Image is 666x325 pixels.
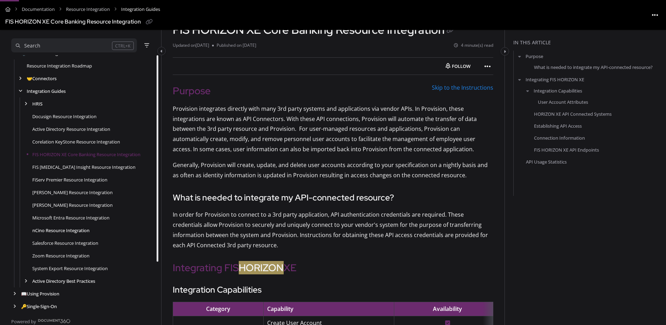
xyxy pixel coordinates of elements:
a: Resource Integration Roadmap [27,62,92,69]
span: ⚙️ [21,50,27,56]
span: 🔑 [21,303,27,310]
span: 📖 [21,291,27,297]
div: Search [24,42,40,50]
p: Generally, Provision will create, update, and delete user accounts according to your specificatio... [173,160,493,180]
li: Updated on [DATE] [173,42,212,49]
button: Article more options [482,60,493,72]
div: arrow [22,278,29,285]
a: Corelation KeyStone Resource Integration [32,138,120,145]
a: Documentation [22,4,55,14]
button: arrow [525,87,531,95]
button: Copy link of FIS HORIZON XE Core Banking Resource Integration [444,25,456,37]
a: FIS HORIZON XE Core Banking Resource Integration [32,151,140,158]
a: Active Directory Resource Integration [32,126,110,133]
a: Salesforce Resource Integration [32,240,98,247]
a: FIS HORIZON XE API Endpoints [534,146,599,153]
a: Using Provision [21,290,59,297]
button: Copy link of [144,17,155,28]
div: In this article [513,39,663,46]
button: Follow [440,60,476,72]
mark: HORIZON [239,261,284,274]
a: Skip to the Instructions [432,84,493,91]
button: arrow [516,52,523,60]
a: Docusign Resource Integration [32,113,97,120]
span: Capability [267,305,294,313]
a: Resource Integration [66,4,110,14]
span: Powered by [11,318,36,325]
button: Filter [143,41,151,50]
div: arrow [17,88,24,95]
a: Single-Sign-On [21,303,57,310]
a: Connection Information [534,134,585,141]
p: Provision integrates directly with many 3rd party systems and applications via vendor APIs. In Pr... [173,104,493,154]
li: 4 minute(s) read [454,42,493,49]
a: Active Directory Best Practices [32,278,95,285]
a: Jack Henry SilverLake Resource Integration [32,189,113,196]
button: Category toggle [501,47,509,56]
a: FIS IBS Insight Resource Integration [32,164,136,171]
span: 🤝 [27,75,32,82]
a: HORIZON XE API Connected Systems [534,110,612,117]
div: arrow [11,291,18,297]
a: Home [5,4,11,14]
a: Integrating FIS HORIZON XE [526,76,584,83]
img: Document360 [38,319,71,323]
a: What is needed to integrate my API-connected resource? [534,64,653,71]
a: System Export Resource Integration [32,265,108,272]
p: In order for Provision to connect to a 3rd party application, API authentication credentials are ... [173,210,493,250]
div: arrow [22,101,29,107]
a: nCino Resource Integration [32,227,90,234]
a: Zoom Resource Integration [32,252,90,259]
span: Integration Guides [121,4,160,14]
a: Integration Guides [27,88,66,95]
a: Jack Henry Symitar Resource Integration [32,202,113,209]
a: HRIS [32,100,42,107]
button: Search [11,38,137,52]
h2: Integrating FIS XE [173,260,493,275]
button: Category toggle [157,47,166,55]
a: Powered by Document360 - opens in a new tab [11,317,71,325]
a: Establishing API Access [534,122,582,129]
h3: What is needed to integrate my API-connected resource? [173,191,493,204]
a: Integration Capabilities [534,87,582,94]
span: Category [206,305,230,313]
div: arrow [17,75,24,82]
a: User Account Attributes [538,98,588,105]
a: FiServ Premier Resource Integration [32,176,107,183]
a: Purpose [526,53,543,60]
button: arrow [516,76,523,83]
div: FIS HORIZON XE Core Banking Resource Integration [5,17,141,27]
div: arrow [11,303,18,310]
button: Article more options [649,9,661,20]
div: CTRL+K [112,42,134,50]
a: Connectors [27,75,57,82]
a: Microsoft Entra Resource Integration [32,214,110,221]
h3: Integration Capabilities [173,283,493,296]
h2: Purpose [173,83,493,98]
a: API Usage Statistics [526,158,567,165]
h1: FIS HORIZON XE Core Banking Resource Integration [173,23,456,37]
li: Published on [DATE] [212,42,256,49]
span: Availability [433,305,462,313]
